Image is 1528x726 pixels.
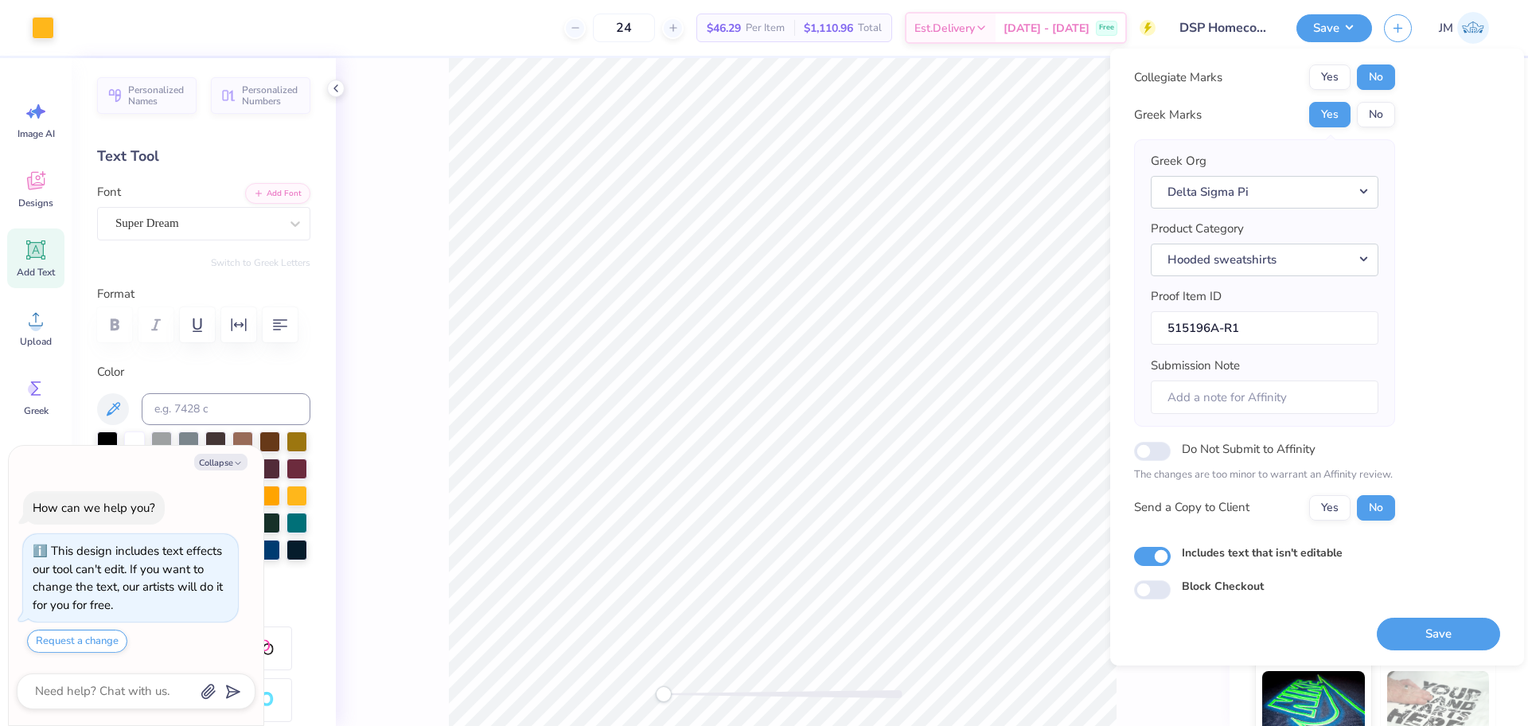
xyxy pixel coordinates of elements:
label: Format [97,285,310,303]
button: No [1357,495,1395,521]
span: Per Item [746,20,785,37]
button: Add Font [245,183,310,204]
p: The changes are too minor to warrant an Affinity review. [1134,467,1395,483]
div: Text Tool [97,146,310,167]
label: Product Category [1151,220,1244,238]
span: Designs [18,197,53,209]
span: Personalized Names [128,84,187,107]
span: Total [858,20,882,37]
span: Est. Delivery [914,20,975,37]
button: Save [1296,14,1372,42]
div: Accessibility label [656,686,672,702]
span: Personalized Numbers [242,84,301,107]
img: John Michael Binayas [1457,12,1489,44]
a: JM [1432,12,1496,44]
button: Collapse [194,454,248,470]
input: Untitled Design [1167,12,1284,44]
label: Submission Note [1151,357,1240,375]
button: Save [1377,618,1500,650]
button: Yes [1309,64,1351,90]
input: – – [593,14,655,42]
span: Image AI [18,127,55,140]
label: Greek Org [1151,152,1206,170]
span: Add Text [17,266,55,279]
label: Font [97,183,121,201]
button: Yes [1309,102,1351,127]
span: $46.29 [707,20,741,37]
div: Send a Copy to Client [1134,498,1249,517]
span: Free [1099,22,1114,33]
span: Greek [24,404,49,417]
label: Block Checkout [1182,578,1264,595]
input: Add a note for Affinity [1151,381,1378,415]
span: $1,110.96 [804,20,853,37]
div: How can we help you? [33,500,155,516]
label: Includes text that isn't editable [1182,544,1343,561]
button: Yes [1309,495,1351,521]
span: JM [1439,19,1453,37]
label: Do Not Submit to Affinity [1182,439,1316,459]
button: Personalized Names [97,77,197,114]
span: Upload [20,335,52,348]
button: Request a change [27,630,127,653]
input: e.g. 7428 c [142,393,310,425]
div: Collegiate Marks [1134,68,1222,87]
div: Greek Marks [1134,106,1202,124]
button: Delta Sigma Pi [1151,176,1378,209]
div: This design includes text effects our tool can't edit. If you want to change the text, our artist... [33,543,223,613]
button: Switch to Greek Letters [211,256,310,269]
label: Proof Item ID [1151,287,1222,306]
button: Personalized Numbers [211,77,310,114]
button: No [1357,102,1395,127]
button: No [1357,64,1395,90]
span: [DATE] - [DATE] [1004,20,1089,37]
label: Color [97,363,310,381]
button: Hooded sweatshirts [1151,244,1378,276]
